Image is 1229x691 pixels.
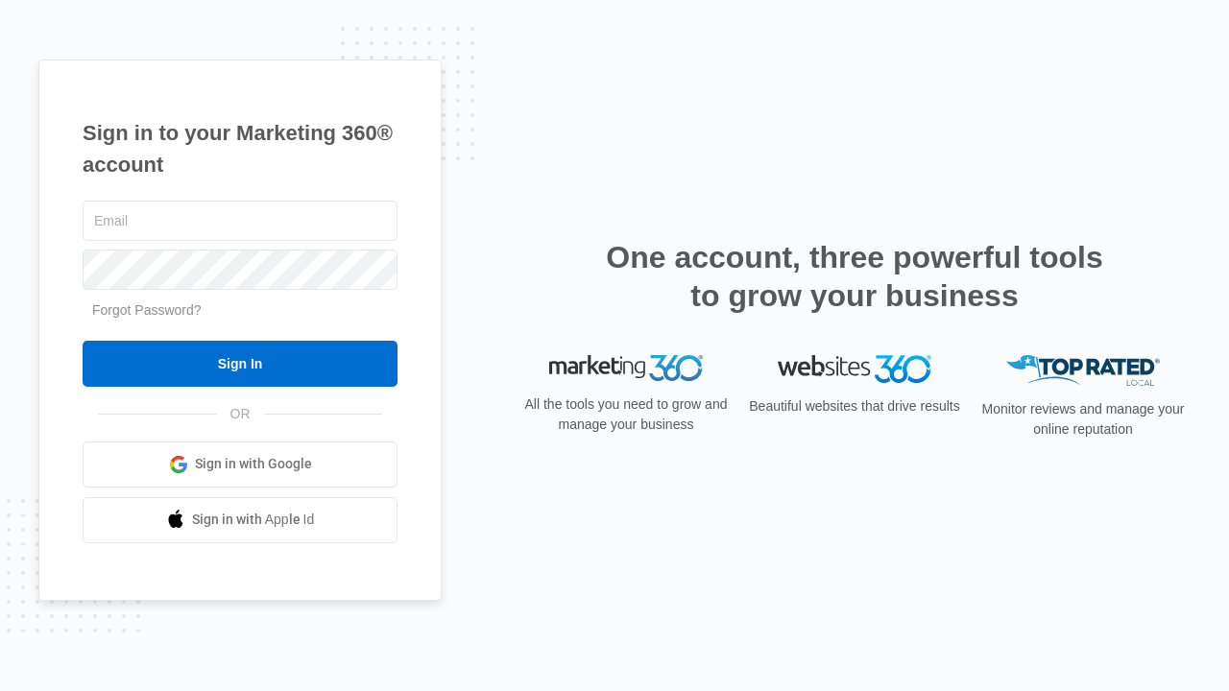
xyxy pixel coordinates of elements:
[195,454,312,474] span: Sign in with Google
[83,441,398,488] a: Sign in with Google
[192,510,315,530] span: Sign in with Apple Id
[747,396,962,417] p: Beautiful websites that drive results
[83,201,398,241] input: Email
[83,117,398,180] h1: Sign in to your Marketing 360® account
[1006,355,1160,387] img: Top Rated Local
[92,302,202,318] a: Forgot Password?
[549,355,703,382] img: Marketing 360
[217,404,264,424] span: OR
[976,399,1191,440] p: Monitor reviews and manage your online reputation
[518,394,734,435] p: All the tools you need to grow and manage your business
[83,497,398,543] a: Sign in with Apple Id
[83,341,398,387] input: Sign In
[600,238,1109,315] h2: One account, three powerful tools to grow your business
[778,355,931,383] img: Websites 360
